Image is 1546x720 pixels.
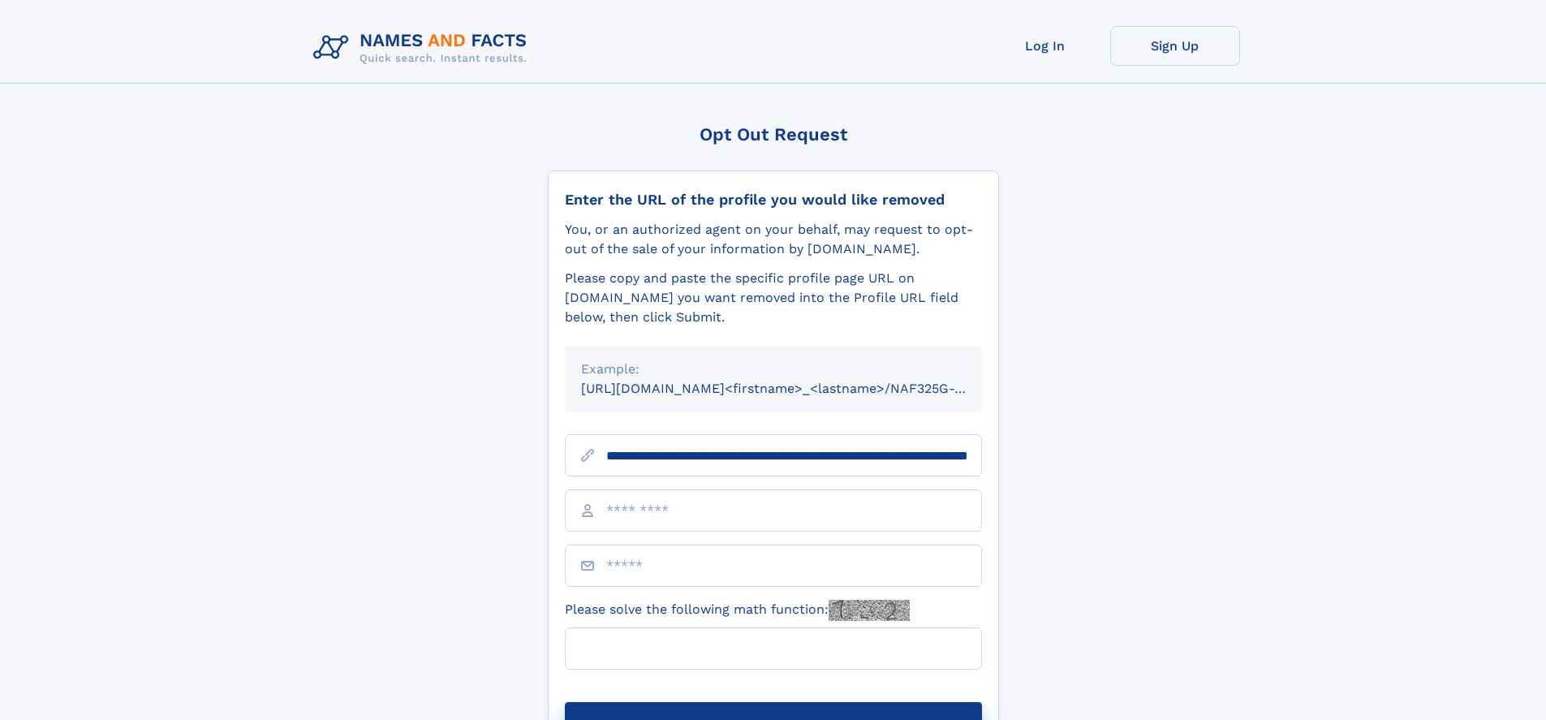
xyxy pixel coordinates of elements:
[565,600,910,621] label: Please solve the following math function:
[565,269,982,327] div: Please copy and paste the specific profile page URL on [DOMAIN_NAME] you want removed into the Pr...
[980,26,1110,66] a: Log In
[548,124,999,144] div: Opt Out Request
[307,26,540,70] img: Logo Names and Facts
[1110,26,1240,66] a: Sign Up
[581,381,1013,396] small: [URL][DOMAIN_NAME]<firstname>_<lastname>/NAF325G-xxxxxxxx
[565,220,982,259] div: You, or an authorized agent on your behalf, may request to opt-out of the sale of your informatio...
[581,360,966,379] div: Example:
[565,191,982,209] div: Enter the URL of the profile you would like removed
